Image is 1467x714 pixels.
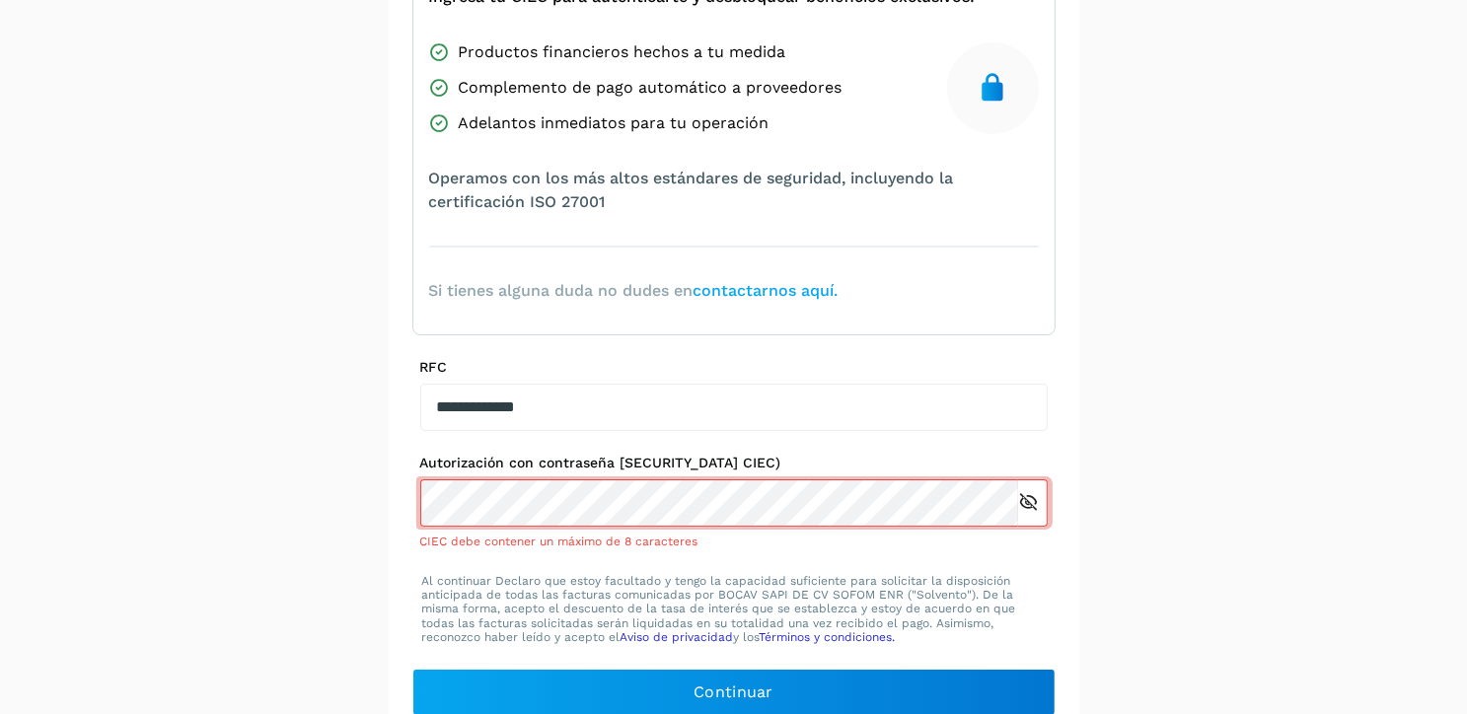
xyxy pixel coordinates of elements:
span: Continuar [694,681,773,703]
span: Adelantos inmediatos para tu operación [459,111,770,135]
span: Operamos con los más altos estándares de seguridad, incluyendo la certificación ISO 27001 [429,167,1039,214]
a: Términos y condiciones. [760,630,896,644]
label: RFC [420,359,1048,376]
span: CIEC debe contener un máximo de 8 caracteres [420,535,698,548]
span: Complemento de pago automático a proveedores [459,76,843,100]
span: Si tienes alguna duda no dudes en [429,279,839,303]
span: Productos financieros hechos a tu medida [459,40,786,64]
a: Aviso de privacidad [621,630,734,644]
img: secure [977,72,1008,104]
a: contactarnos aquí. [694,281,839,300]
label: Autorización con contraseña [SECURITY_DATA] CIEC) [420,455,1048,471]
p: Al continuar Declaro que estoy facultado y tengo la capacidad suficiente para solicitar la dispos... [422,574,1046,645]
